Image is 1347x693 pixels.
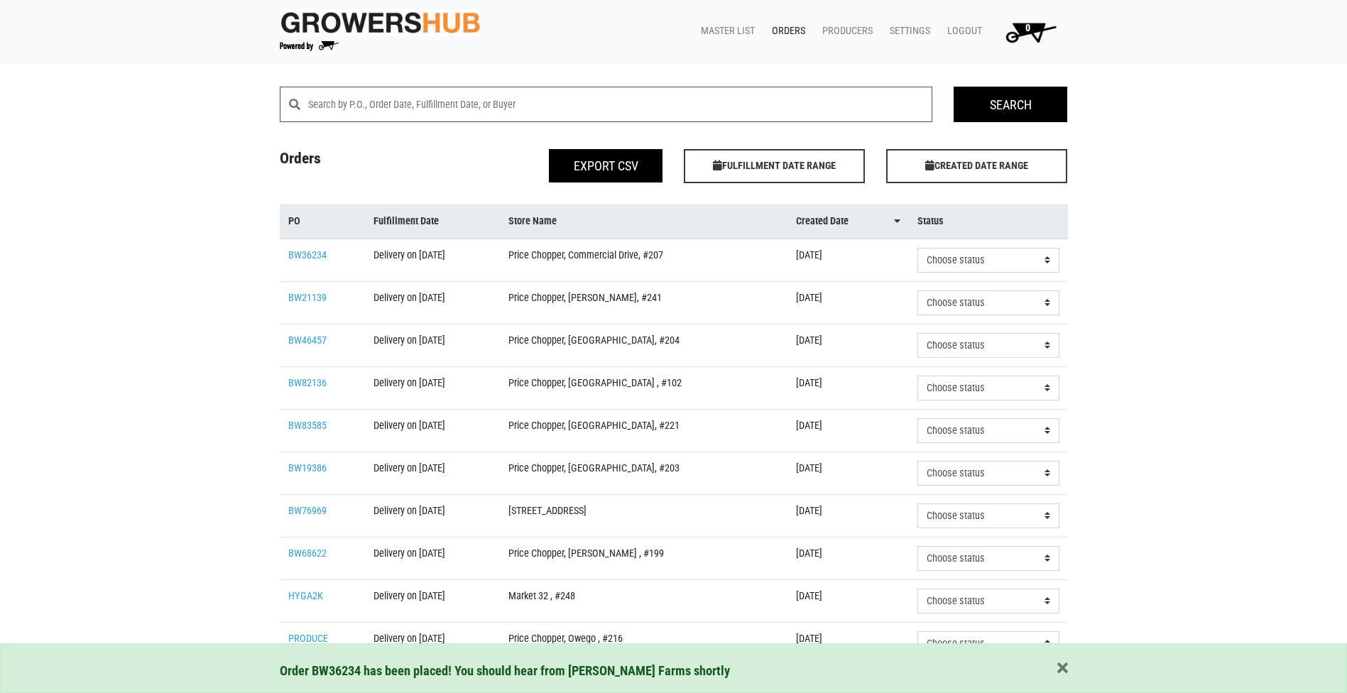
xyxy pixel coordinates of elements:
td: Delivery on [DATE] [365,366,499,409]
a: BW82136 [288,377,327,389]
td: [DATE] [787,494,909,537]
a: PO [288,214,357,229]
a: Fulfillment Date [373,214,491,229]
td: Price Chopper, [PERSON_NAME] , #199 [500,537,787,579]
a: PRODUCE [288,633,328,645]
input: Search [954,87,1067,122]
td: Price Chopper, Commercial Drive, #207 [500,239,787,282]
a: BW83585 [288,420,327,432]
img: original-fc7597fdc6adbb9d0e2ae620e786d1a2.jpg [280,9,481,36]
td: Delivery on [DATE] [365,452,499,494]
td: Delivery on [DATE] [365,409,499,452]
td: [DATE] [787,239,909,282]
td: [DATE] [787,537,909,579]
span: Status [917,214,944,229]
img: Powered by Big Wheelbarrow [280,41,339,51]
span: Created Date [796,214,849,229]
a: Master List [689,18,760,45]
td: Price Chopper, [GEOGRAPHIC_DATA], #204 [500,324,787,366]
a: 0 [988,18,1068,46]
td: Delivery on [DATE] [365,537,499,579]
button: Export CSV [549,149,662,182]
a: Producers [811,18,878,45]
a: BW46457 [288,334,327,346]
span: FULFILLMENT DATE RANGE [684,149,865,183]
a: HYGA2K [288,590,323,602]
td: [DATE] [787,366,909,409]
a: Logout [936,18,988,45]
a: BW21139 [288,292,327,304]
span: Store Name [508,214,557,229]
a: Orders [760,18,811,45]
td: Delivery on [DATE] [365,324,499,366]
input: Search by P.O., Order Date, Fulfillment Date, or Buyer [308,87,933,122]
td: Delivery on [DATE] [365,494,499,537]
span: 0 [1025,22,1030,34]
td: Market 32 , #248 [500,579,787,622]
td: Price Chopper, [GEOGRAPHIC_DATA], #221 [500,409,787,452]
td: [DATE] [787,281,909,324]
td: [DATE] [787,452,909,494]
td: [STREET_ADDRESS] [500,494,787,537]
td: Price Chopper, [PERSON_NAME], #241 [500,281,787,324]
a: BW36234 [288,249,327,261]
td: [DATE] [787,579,909,622]
h4: Orders [269,149,471,178]
div: Order BW36234 has been placed! You should hear from [PERSON_NAME] Farms shortly [280,661,1068,681]
td: Delivery on [DATE] [365,281,499,324]
td: Delivery on [DATE] [365,239,499,282]
td: Delivery on [DATE] [365,622,499,665]
td: [DATE] [787,324,909,366]
a: BW68622 [288,547,327,560]
a: BW76969 [288,505,327,517]
a: Status [917,214,1059,229]
td: [DATE] [787,622,909,665]
span: CREATED DATE RANGE [886,149,1067,183]
td: Delivery on [DATE] [365,579,499,622]
a: Store Name [508,214,779,229]
td: Price Chopper, Owego , #216 [500,622,787,665]
a: Created Date [796,214,900,229]
a: BW19386 [288,462,327,474]
td: Price Chopper, [GEOGRAPHIC_DATA] , #102 [500,366,787,409]
td: [DATE] [787,409,909,452]
a: Settings [878,18,936,45]
span: Fulfillment Date [373,214,439,229]
span: PO [288,214,300,229]
img: Cart [999,18,1062,46]
td: Price Chopper, [GEOGRAPHIC_DATA], #203 [500,452,787,494]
